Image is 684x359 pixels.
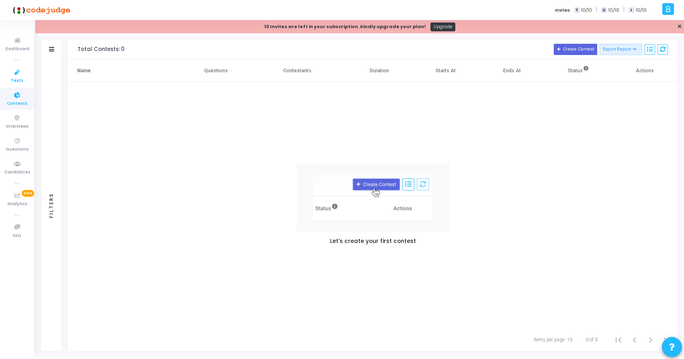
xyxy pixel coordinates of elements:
[430,22,456,31] a: Upgrade
[183,59,249,82] th: Questions
[7,201,27,208] span: Analytics
[608,7,619,14] span: 10/10
[249,59,346,82] th: Contestants
[567,336,573,343] div: 15
[574,7,580,13] span: T
[346,59,412,82] th: Duration
[612,59,678,82] th: Actions
[479,59,545,82] th: Ends At
[10,2,70,18] img: logo
[636,7,647,14] span: 10/10
[596,6,597,14] span: |
[534,336,565,343] div: Items per page:
[48,161,55,249] div: Filters
[6,146,29,153] span: Questions
[677,22,682,31] a: ✕
[330,238,416,245] h5: Let's create your first contest
[581,7,592,14] span: 10/10
[659,332,675,348] button: Last page
[601,7,606,13] span: C
[545,59,612,82] th: Status
[4,169,30,176] span: Candidates
[6,123,29,130] span: Interviews
[11,78,23,84] span: Tests
[629,7,634,13] span: I
[5,46,29,53] span: Dashboard
[297,163,449,232] img: new test/contest
[600,44,643,55] button: Export Report
[7,100,27,107] span: Contests
[555,7,571,14] label: Invites:
[643,332,659,348] button: Next page
[412,59,479,82] th: Starts At
[22,190,34,197] span: New
[264,23,426,30] strong: 10 Invites are left in your subscription. Kindly upgrade your plan!
[13,233,21,239] span: FAQ
[623,6,625,14] span: |
[68,59,183,82] th: Name
[627,332,643,348] button: Previous page
[78,46,125,53] div: Total Contests: 0
[554,44,597,55] button: Create Contest
[586,336,598,343] div: 0 of 0
[610,332,627,348] button: First page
